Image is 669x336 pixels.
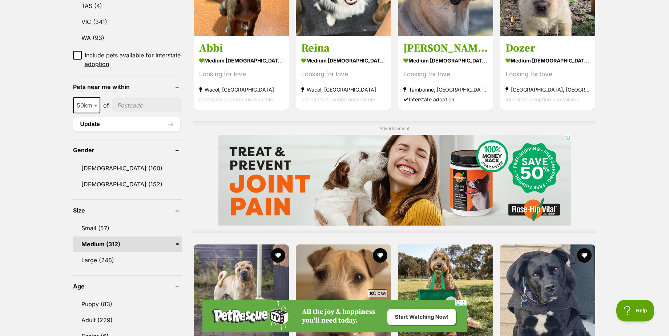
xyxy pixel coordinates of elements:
a: Adult (229) [73,312,182,328]
a: Large (246) [73,252,182,268]
strong: Tamborine, [GEOGRAPHIC_DATA] [403,85,488,94]
div: Looking for love [199,69,283,79]
button: favourite [373,248,387,263]
span: Include pets available for interstate adoption [85,51,182,68]
span: 50km [73,97,100,113]
button: Update [73,117,180,131]
div: Interstate adoption [403,94,488,104]
a: Reina medium [DEMOGRAPHIC_DATA] Dog Looking for love Wacol, [GEOGRAPHIC_DATA] Interstate adoption... [296,36,391,110]
iframe: Help Scout Beacon - Open [616,300,654,321]
iframe: Advertisement [202,300,467,332]
a: Small (57) [73,220,182,236]
h3: [PERSON_NAME] [403,41,488,55]
strong: [GEOGRAPHIC_DATA], [GEOGRAPHIC_DATA] [505,85,590,94]
a: [DEMOGRAPHIC_DATA] (152) [73,177,182,192]
a: Puppy (83) [73,296,182,312]
span: of [103,101,109,110]
span: Interstate adoption unavailable [199,96,273,102]
strong: Wacol, [GEOGRAPHIC_DATA] [301,85,386,94]
h3: Reina [301,41,386,55]
header: Pets near me within [73,84,182,90]
iframe: Advertisement [218,135,571,226]
div: Looking for love [505,69,590,79]
a: Dozer medium [DEMOGRAPHIC_DATA] Dog Looking for love [GEOGRAPHIC_DATA], [GEOGRAPHIC_DATA] Interst... [500,36,595,110]
strong: medium [DEMOGRAPHIC_DATA] Dog [403,55,488,66]
h3: Abbi [199,41,283,55]
a: VIC (341) [73,14,182,29]
div: Looking for love [301,69,386,79]
strong: medium [DEMOGRAPHIC_DATA] Dog [505,55,590,66]
h3: Dozer [505,41,590,55]
input: postcode [112,98,182,112]
span: Close [368,290,387,297]
header: Gender [73,147,182,153]
span: Interstate adoption unavailable [301,96,375,102]
a: [DEMOGRAPHIC_DATA] (160) [73,161,182,176]
header: Age [73,283,182,290]
a: [PERSON_NAME] medium [DEMOGRAPHIC_DATA] Dog Looking for love Tamborine, [GEOGRAPHIC_DATA] Interst... [398,36,493,110]
button: favourite [271,248,285,263]
strong: medium [DEMOGRAPHIC_DATA] Dog [199,55,283,66]
a: Medium (312) [73,236,182,252]
strong: Wacol, [GEOGRAPHIC_DATA] [199,85,283,94]
span: 50km [74,100,100,110]
span: Interstate adoption unavailable [505,96,579,102]
div: Looking for love [403,69,488,79]
strong: medium [DEMOGRAPHIC_DATA] Dog [301,55,386,66]
button: favourite [577,248,592,263]
div: Advertisement [193,121,596,233]
a: WA (93) [73,30,182,45]
a: Abbi medium [DEMOGRAPHIC_DATA] Dog Looking for love Wacol, [GEOGRAPHIC_DATA] Interstate adoption ... [194,36,289,110]
a: Include pets available for interstate adoption [73,51,182,68]
header: Size [73,207,182,214]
